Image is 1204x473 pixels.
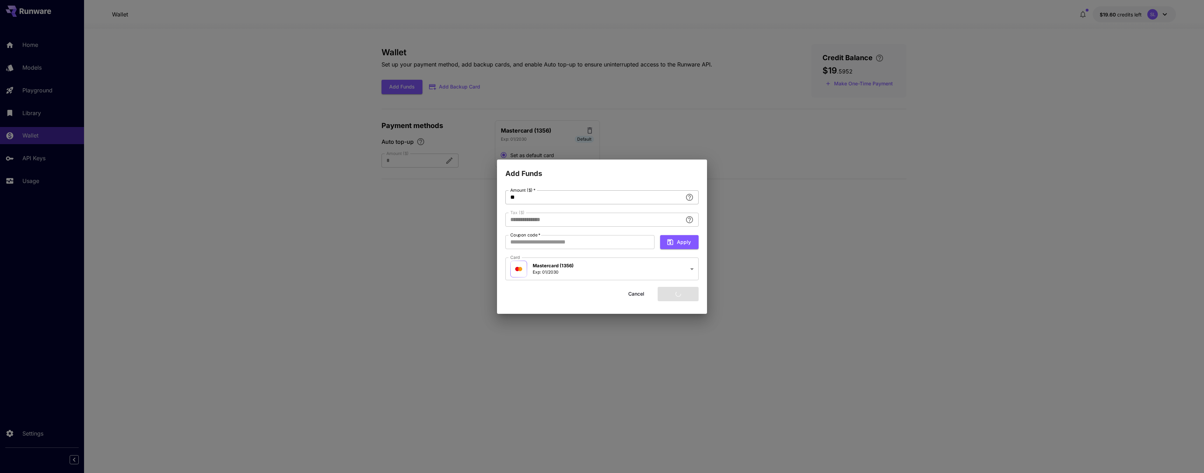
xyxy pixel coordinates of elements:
p: Mastercard (1356) [533,262,574,269]
h2: Add Funds [497,160,707,179]
label: Tax ($) [510,210,525,216]
label: Card [510,254,520,260]
label: Amount ($) [510,187,535,193]
button: Apply [660,235,699,249]
p: Exp: 01/2030 [533,269,574,275]
label: Coupon code [510,232,540,238]
button: Cancel [621,287,652,301]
